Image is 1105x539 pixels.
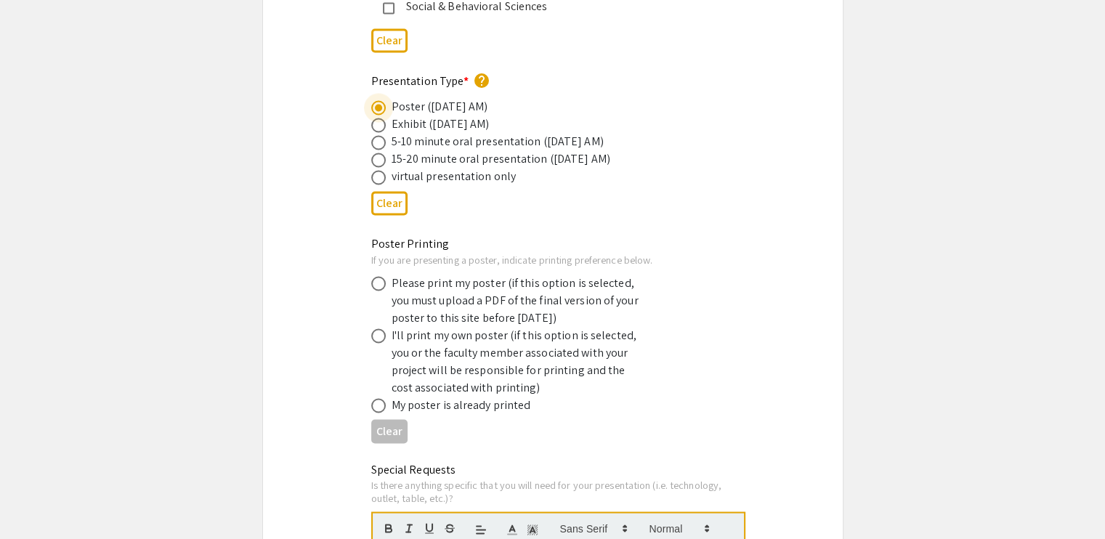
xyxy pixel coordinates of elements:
iframe: Chat [11,474,62,528]
div: virtual presentation only [392,168,517,185]
button: Clear [371,419,408,443]
mat-label: Poster Printing [371,236,450,251]
div: Please print my poster (if this option is selected, you must upload a PDF of the final version of... [392,274,646,326]
mat-label: Presentation Type [371,73,469,89]
div: I'll print my own poster (if this option is selected, you or the faculty member associated with y... [392,326,646,396]
mat-icon: help [473,72,490,89]
div: If you are presenting a poster, indicate printing preference below. [371,253,711,266]
button: Clear [371,28,408,52]
div: Poster ([DATE] AM) [392,98,488,115]
mat-label: Special Requests [371,461,456,477]
div: 5-10 minute oral presentation ([DATE] AM) [392,133,604,150]
div: My poster is already printed [392,396,531,413]
div: Is there anything specific that you will need for your presentation (i.e. technology, outlet, tab... [371,478,745,503]
div: Exhibit ([DATE] AM) [392,115,490,133]
div: 15-20 minute oral presentation ([DATE] AM) [392,150,610,168]
button: Clear [371,191,408,215]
